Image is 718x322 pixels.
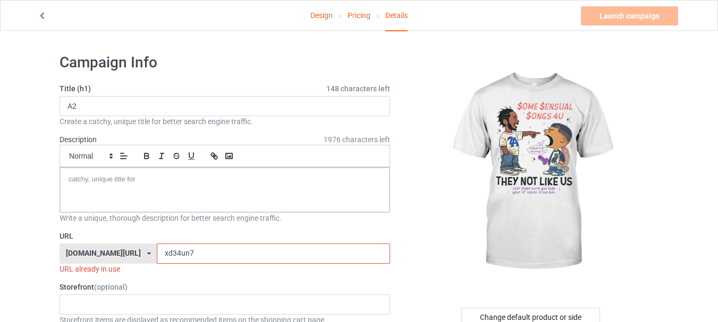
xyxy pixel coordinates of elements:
label: Storefront [60,282,390,292]
div: Create a catchy, unique title for better search engine traffic. [60,116,390,127]
span: 148 characters left [326,83,390,94]
h1: Campaign Info [60,53,390,72]
label: Title (h1) [60,83,390,94]
label: URL [60,231,390,241]
a: Design [310,1,333,30]
div: Details [385,1,408,31]
span: catchy, unique title for [69,175,136,183]
span: (optional) [94,283,128,291]
span: 1976 characters left [324,134,390,145]
div: Write a unique, thorough description for better search engine traffic. [60,213,390,223]
div: [DOMAIN_NAME][URL] [66,249,141,257]
label: Description [60,135,97,144]
div: URL already in use [60,264,390,274]
a: Pricing [348,1,370,30]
